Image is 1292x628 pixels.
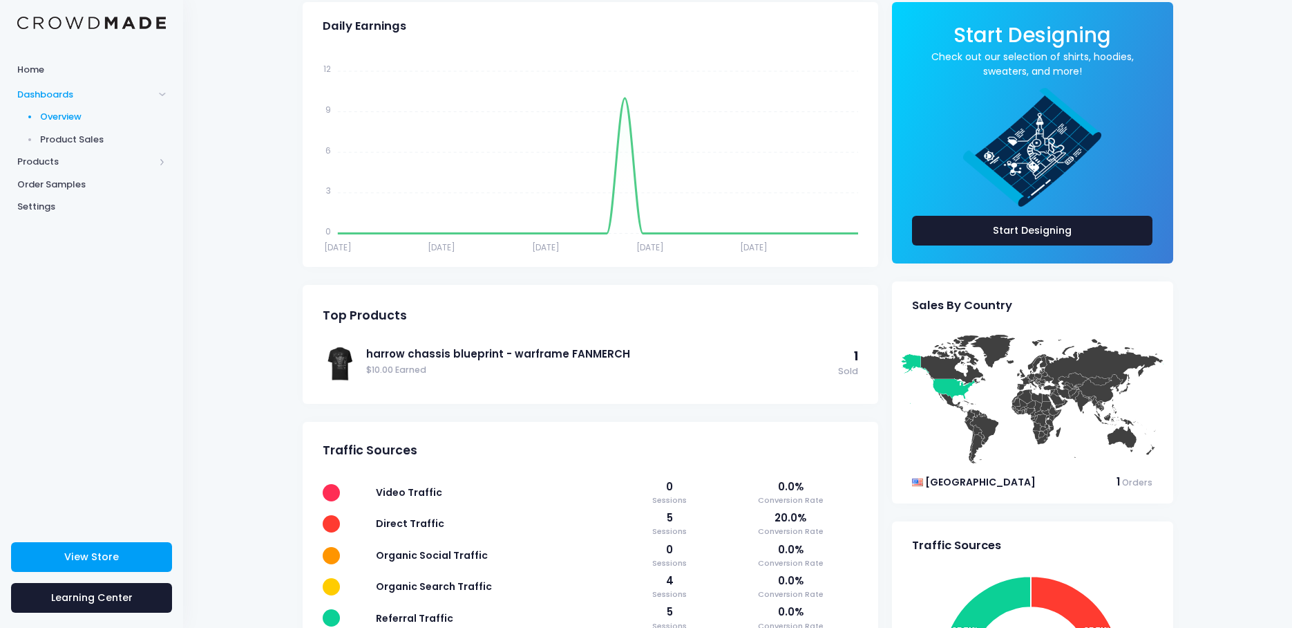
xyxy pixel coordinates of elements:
span: Learning Center [51,591,133,604]
span: $10.00 Earned [366,364,831,377]
tspan: [DATE] [532,241,560,253]
span: 4 [629,573,710,589]
span: Video Traffic [376,486,442,499]
span: Organic Search Traffic [376,580,492,593]
span: 1 [1117,474,1120,489]
tspan: [DATE] [636,241,664,253]
tspan: [DATE] [740,241,768,253]
span: Traffic Sources [323,443,417,458]
span: Order Samples [17,178,166,192]
tspan: 12 [323,63,330,75]
span: 0.0% [723,479,858,495]
span: Organic Social Traffic [376,548,488,562]
span: View Store [64,550,119,564]
span: Traffic Sources [912,539,1001,553]
span: 5 [629,510,710,526]
span: 0.0% [723,542,858,557]
span: Daily Earnings [323,19,406,33]
span: Overview [40,110,167,124]
span: 0 [629,542,710,557]
a: Learning Center [11,583,172,613]
tspan: 6 [325,144,330,156]
span: Referral Traffic [376,611,453,625]
span: Sessions [629,526,710,537]
span: Sold [838,365,858,378]
tspan: 3 [325,185,330,196]
tspan: 0 [325,225,330,237]
span: Start Designing [953,21,1111,49]
tspan: [DATE] [323,241,351,253]
span: Sales By Country [912,299,1012,313]
a: View Store [11,542,172,572]
span: [GEOGRAPHIC_DATA] [925,475,1036,489]
span: 0 [629,479,710,495]
span: Direct Traffic [376,517,444,530]
span: Orders [1122,477,1152,488]
span: Conversion Rate [723,589,858,600]
img: Logo [17,17,166,30]
span: Product Sales [40,133,167,147]
span: Sessions [629,495,710,506]
a: Start Designing [953,33,1111,46]
span: 0.0% [723,573,858,589]
span: Conversion Rate [723,526,858,537]
span: Top Products [323,308,407,323]
span: Home [17,63,166,77]
span: Dashboards [17,88,154,102]
span: 0.0% [723,604,858,620]
a: Check out our selection of shirts, hoodies, sweaters, and more! [912,50,1153,79]
a: Start Designing [912,216,1153,246]
tspan: [DATE] [428,241,455,253]
span: Conversion Rate [723,495,858,506]
span: Settings [17,200,166,214]
tspan: 9 [325,104,330,116]
span: Products [17,155,154,169]
span: Sessions [629,557,710,569]
span: 20.0% [723,510,858,526]
span: Sessions [629,589,710,600]
a: harrow chassis blueprint - warframe FANMERCH [366,347,831,362]
span: 1 [854,348,858,364]
span: 5 [629,604,710,620]
span: Conversion Rate [723,557,858,569]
